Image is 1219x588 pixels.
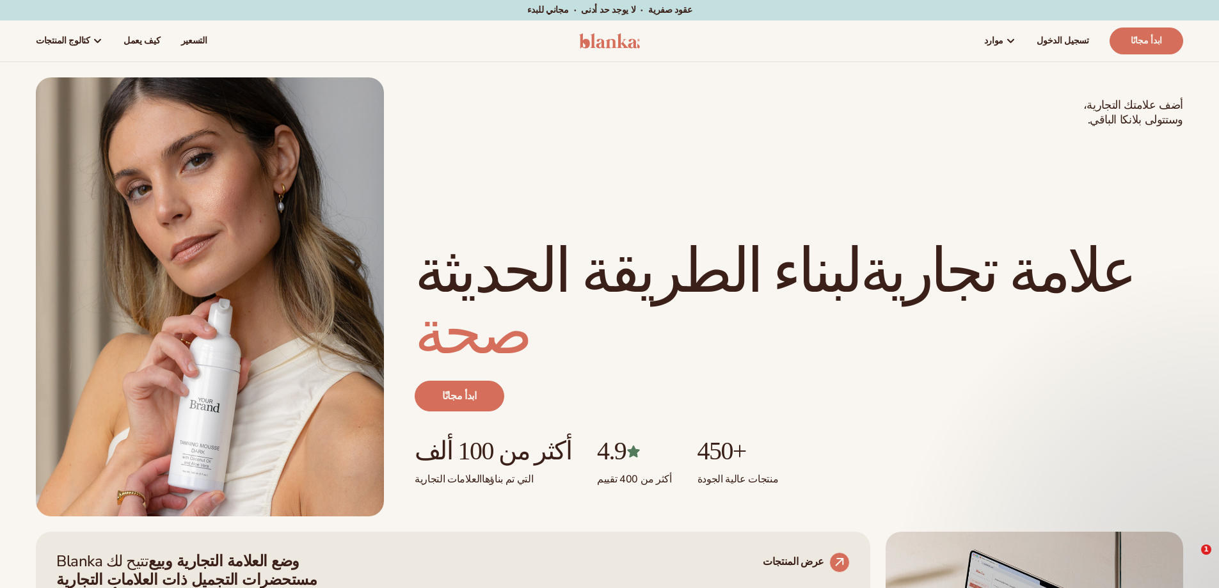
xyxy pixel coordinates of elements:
[1037,35,1089,47] font: تسجيل الدخول
[697,436,746,465] font: 450+
[579,33,640,49] img: الشعار
[597,472,672,486] font: أكثر من 400 تقييم
[1083,97,1183,113] font: أضف علامتك التجارية،
[123,35,161,47] font: كيف يعمل
[1088,112,1183,127] font: وستتولى بلانكا الباقي.
[581,4,635,16] font: لا يوجد حد أدنى
[1131,35,1162,47] font: ابدأ مجانًا
[415,297,530,372] font: صحة
[763,552,850,573] a: عرض المنتجات
[442,389,477,403] font: ابدأ مجانًا
[415,472,482,486] font: العلامات التجارية
[772,235,860,310] font: لبناء
[415,436,571,465] font: أكثر من 100 ألف
[171,20,218,61] a: التسعير
[1110,28,1183,54] a: ابدأ مجانًا
[415,235,761,310] font: الطريقة الحديثة
[1026,20,1099,61] a: تسجيل الدخول
[763,555,824,569] font: عرض المنتجات
[26,20,113,61] a: كتالوج المنتجات
[36,77,384,516] img: أنثى تحمل موس التسمير.
[974,20,1027,61] a: موارد
[36,35,90,47] font: كتالوج المنتجات
[113,20,171,61] a: كيف يعمل
[527,4,569,16] font: مجاني للبدء
[181,35,207,47] font: التسعير
[697,472,779,486] font: منتجات عالية الجودة
[860,235,1134,310] font: علامة تجارية
[597,436,626,465] font: 4.9
[415,381,504,411] a: ابدأ مجانًا
[641,4,643,16] font: ·
[482,472,534,486] font: التي تم بناؤها
[648,4,692,16] font: عقود صفرية
[1175,544,1206,575] iframe: الدردشة المباشرة عبر الاتصال الداخلي
[574,4,577,16] font: ·
[56,551,148,571] font: تتيح لك Blanka
[984,35,1004,47] font: موارد
[1204,545,1209,553] font: 1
